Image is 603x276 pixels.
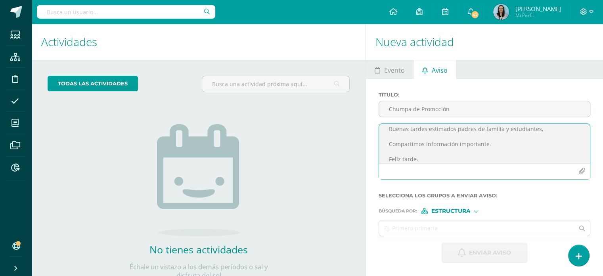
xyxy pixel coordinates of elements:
[41,24,356,60] h1: Actividades
[379,220,574,236] input: Ej. Primero primaria
[379,209,417,213] span: Búsqueda por :
[157,124,240,236] img: no_activities.png
[379,92,590,98] label: Titulo :
[442,243,527,263] button: Enviar aviso
[379,193,590,199] label: Selecciona los grupos a enviar aviso :
[384,61,405,80] span: Evento
[375,24,593,60] h1: Nueva actividad
[431,209,470,213] span: Estructura
[413,60,456,79] a: Aviso
[469,243,511,262] span: Enviar aviso
[515,12,561,19] span: Mi Perfil
[366,60,413,79] a: Evento
[379,101,590,117] input: Titulo
[421,208,480,214] div: [object Object]
[379,124,590,164] textarea: Buenas tardes estimados padres de familia y estudiantes, Compartimos información importante. Feli...
[202,76,349,92] input: Busca una actividad próxima aquí...
[471,10,479,19] span: 42
[493,4,509,20] img: 5a6f75ce900a0f7ea551130e923f78ee.png
[515,5,561,13] span: [PERSON_NAME]
[48,76,138,91] a: todas las Actividades
[432,61,448,80] span: Aviso
[119,243,278,256] h2: No tienes actividades
[37,5,215,19] input: Busca un usuario...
